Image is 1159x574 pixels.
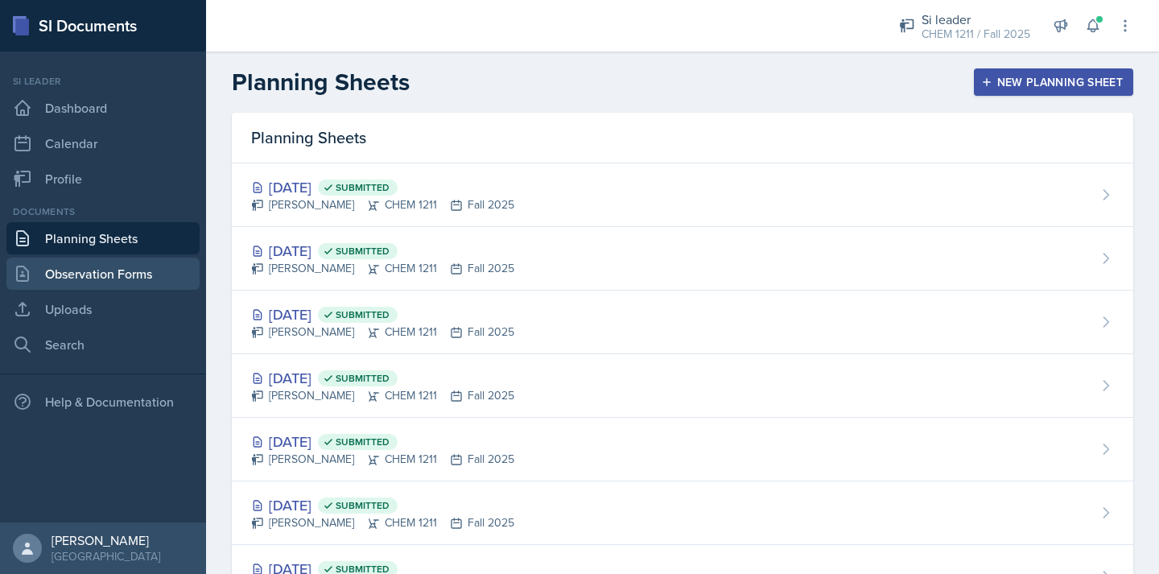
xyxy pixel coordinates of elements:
a: Profile [6,163,200,195]
div: [PERSON_NAME] CHEM 1211 Fall 2025 [251,387,514,404]
div: Si leader [922,10,1030,29]
div: [DATE] [251,367,514,389]
div: [PERSON_NAME] CHEM 1211 Fall 2025 [251,451,514,468]
a: [DATE] Submitted [PERSON_NAME]CHEM 1211Fall 2025 [232,354,1133,418]
a: [DATE] Submitted [PERSON_NAME]CHEM 1211Fall 2025 [232,291,1133,354]
a: [DATE] Submitted [PERSON_NAME]CHEM 1211Fall 2025 [232,227,1133,291]
div: Documents [6,204,200,219]
h2: Planning Sheets [232,68,410,97]
a: [DATE] Submitted [PERSON_NAME]CHEM 1211Fall 2025 [232,418,1133,481]
span: Submitted [336,436,390,448]
div: [DATE] [251,240,514,262]
div: [PERSON_NAME] CHEM 1211 Fall 2025 [251,324,514,341]
a: Calendar [6,127,200,159]
button: New Planning Sheet [974,68,1133,96]
div: Si leader [6,74,200,89]
div: [PERSON_NAME] CHEM 1211 Fall 2025 [251,196,514,213]
a: Dashboard [6,92,200,124]
div: [PERSON_NAME] [52,532,160,548]
div: [DATE] [251,304,514,325]
a: Uploads [6,293,200,325]
span: Submitted [336,499,390,512]
div: [DATE] [251,431,514,452]
div: CHEM 1211 / Fall 2025 [922,26,1030,43]
div: [PERSON_NAME] CHEM 1211 Fall 2025 [251,514,514,531]
div: [DATE] [251,176,514,198]
div: Planning Sheets [232,113,1133,163]
a: [DATE] Submitted [PERSON_NAME]CHEM 1211Fall 2025 [232,481,1133,545]
span: Submitted [336,181,390,194]
span: Submitted [336,245,390,258]
div: [PERSON_NAME] CHEM 1211 Fall 2025 [251,260,514,277]
a: [DATE] Submitted [PERSON_NAME]CHEM 1211Fall 2025 [232,163,1133,227]
div: [DATE] [251,494,514,516]
div: New Planning Sheet [984,76,1123,89]
span: Submitted [336,308,390,321]
a: Search [6,328,200,361]
a: Planning Sheets [6,222,200,254]
div: [GEOGRAPHIC_DATA] [52,548,160,564]
a: Observation Forms [6,258,200,290]
div: Help & Documentation [6,386,200,418]
span: Submitted [336,372,390,385]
